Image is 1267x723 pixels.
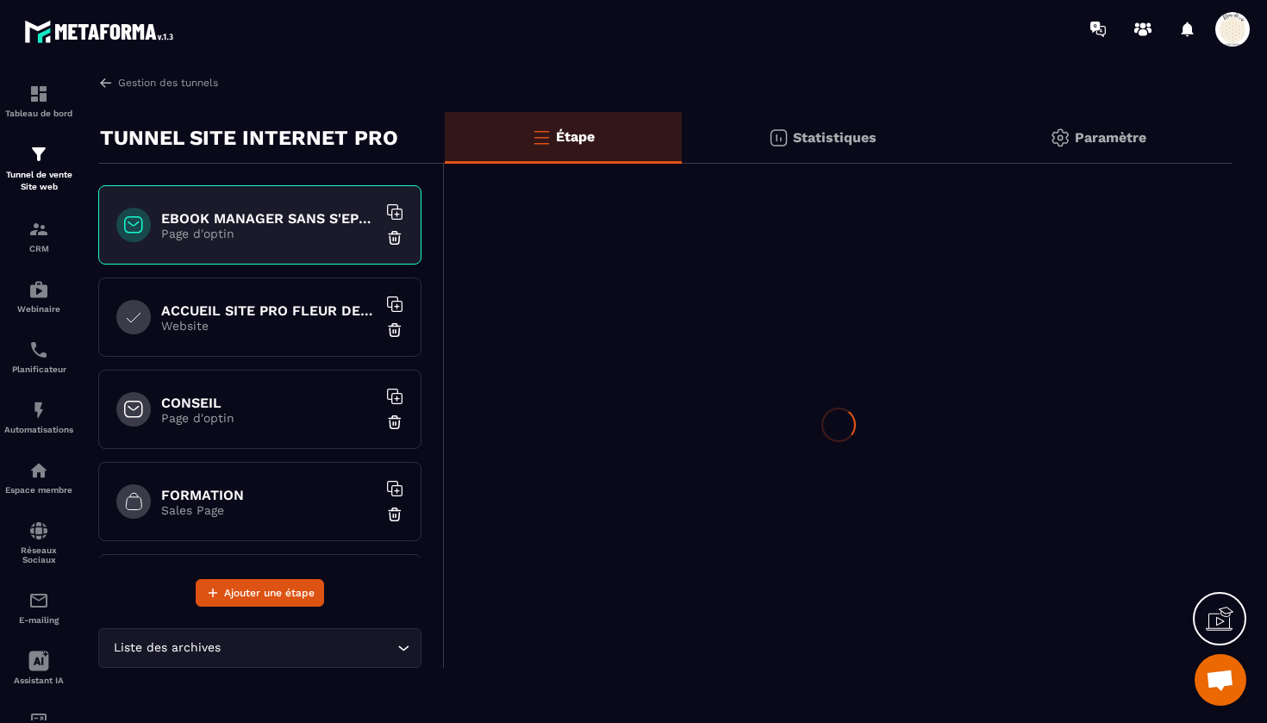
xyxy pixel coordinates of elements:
img: setting-gr.5f69749f.svg [1050,128,1070,148]
p: Paramètre [1075,129,1146,146]
p: Page d'optin [161,411,377,425]
a: Assistant IA [4,638,73,698]
img: bars-o.4a397970.svg [531,127,552,147]
p: TUNNEL SITE INTERNET PRO [100,121,398,155]
a: automationsautomationsWebinaire [4,266,73,327]
p: Espace membre [4,485,73,495]
a: social-networksocial-networkRéseaux Sociaux [4,508,73,577]
a: formationformationTunnel de vente Site web [4,131,73,206]
img: scheduler [28,340,49,360]
img: automations [28,400,49,421]
a: schedulerschedulerPlanificateur [4,327,73,387]
p: E-mailing [4,615,73,625]
p: Assistant IA [4,676,73,685]
a: automationsautomationsEspace membre [4,447,73,508]
p: Planificateur [4,365,73,374]
img: formation [28,84,49,104]
img: automations [28,460,49,481]
img: arrow [98,75,114,90]
p: Automatisations [4,425,73,434]
img: formation [28,219,49,240]
div: Ouvrir le chat [1195,654,1246,706]
img: automations [28,279,49,300]
img: formation [28,144,49,165]
span: Ajouter une étape [224,584,315,601]
p: Tunnel de vente Site web [4,169,73,193]
input: Search for option [224,639,393,658]
p: Étape [556,128,595,145]
a: formationformationTableau de bord [4,71,73,131]
p: CRM [4,244,73,253]
a: Gestion des tunnels [98,75,218,90]
span: Liste des archives [109,639,224,658]
img: trash [386,414,403,431]
p: Page d'optin [161,227,377,240]
p: Réseaux Sociaux [4,545,73,564]
a: formationformationCRM [4,206,73,266]
img: stats.20deebd0.svg [768,128,789,148]
img: logo [24,16,179,47]
a: automationsautomationsAutomatisations [4,387,73,447]
a: emailemailE-mailing [4,577,73,638]
h6: EBOOK MANAGER SANS S'EPUISER OFFERT [161,210,377,227]
h6: CONSEIL [161,395,377,411]
img: social-network [28,520,49,541]
img: trash [386,321,403,339]
p: Sales Page [161,503,377,517]
p: Webinaire [4,304,73,314]
div: Search for option [98,628,421,668]
p: Website [161,319,377,333]
p: Tableau de bord [4,109,73,118]
button: Ajouter une étape [196,579,324,607]
img: trash [386,506,403,523]
img: email [28,590,49,611]
h6: FORMATION [161,487,377,503]
img: trash [386,229,403,246]
h6: ACCUEIL SITE PRO FLEUR DE VIE [161,302,377,319]
p: Statistiques [793,129,877,146]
